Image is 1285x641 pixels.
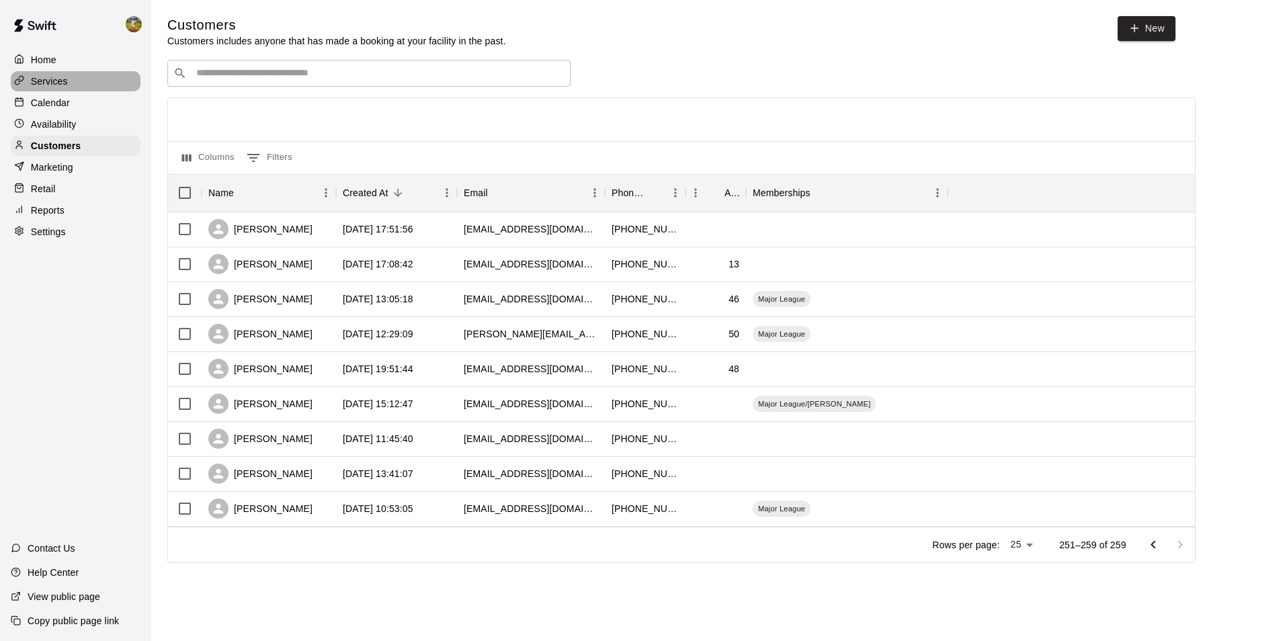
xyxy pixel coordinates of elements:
[612,362,679,376] div: +19366680089
[208,219,313,239] div: [PERSON_NAME]
[31,96,70,110] p: Calendar
[11,179,140,199] a: Retail
[167,34,506,48] p: Customers includes anyone that has made a booking at your facility in the past.
[464,257,598,271] div: polasek_b@hotmail.com
[208,394,313,414] div: [PERSON_NAME]
[686,183,706,203] button: Menu
[464,467,598,480] div: kw98tamuk@aol.com
[11,157,140,177] a: Marketing
[343,432,413,445] div: 2024-11-10 11:45:40
[729,257,739,271] div: 13
[343,174,388,212] div: Created At
[612,327,679,341] div: +19794229899
[605,174,686,212] div: Phone Number
[343,397,413,411] div: 2024-11-13 15:12:47
[729,327,739,341] div: 50
[464,222,598,236] div: mildredjlasalle@gmail.com
[11,200,140,220] a: Reports
[343,502,413,515] div: 2024-11-06 10:53:05
[11,50,140,70] div: Home
[31,118,77,131] p: Availability
[753,329,811,339] span: Major League
[457,174,605,212] div: Email
[665,183,686,203] button: Menu
[753,396,876,412] div: Major League/[PERSON_NAME]
[208,464,313,484] div: [PERSON_NAME]
[343,467,413,480] div: 2024-11-06 13:41:07
[612,432,679,445] div: +19793213555
[11,114,140,134] a: Availability
[31,75,68,88] p: Services
[932,538,999,552] p: Rows per page:
[753,174,811,212] div: Memberships
[612,502,679,515] div: +12104146961
[753,326,811,342] div: Major League
[753,398,876,409] span: Major League/[PERSON_NAME]
[343,327,413,341] div: 2024-11-19 12:29:09
[167,16,506,34] h5: Customers
[746,174,948,212] div: Memberships
[927,183,948,203] button: Menu
[729,292,739,306] div: 46
[31,182,56,196] p: Retail
[388,183,407,202] button: Sort
[28,614,119,628] p: Copy public page link
[31,225,66,239] p: Settings
[243,147,296,169] button: Show filters
[464,502,598,515] div: cgideon@csisd.org
[123,11,151,38] div: Jhonny Montoya
[1140,531,1167,558] button: Go to previous page
[612,397,679,411] div: +19794228081
[811,183,829,202] button: Sort
[464,292,598,306] div: pserna19@gmail.com
[234,183,253,202] button: Sort
[753,501,811,517] div: Major League
[336,174,457,212] div: Created At
[167,60,571,87] div: Search customers by name or email
[28,590,100,603] p: View public page
[437,183,457,203] button: Menu
[208,289,313,309] div: [PERSON_NAME]
[753,294,811,304] span: Major League
[612,222,679,236] div: +19795748538
[208,174,234,212] div: Name
[31,204,65,217] p: Reports
[612,174,647,212] div: Phone Number
[208,429,313,449] div: [PERSON_NAME]
[1118,16,1175,41] a: New
[11,222,140,242] a: Settings
[488,183,507,202] button: Sort
[28,566,79,579] p: Help Center
[464,432,598,445] div: sonnyd_92@yahoo.com
[753,291,811,307] div: Major League
[316,183,336,203] button: Menu
[343,257,413,271] div: 2024-11-29 17:08:42
[208,324,313,344] div: [PERSON_NAME]
[126,16,142,32] img: Jhonny Montoya
[464,397,598,411] div: bookingsbaseball@yahoo.com
[724,174,739,212] div: Age
[343,292,413,306] div: 2024-11-21 13:05:18
[343,362,413,376] div: 2024-11-15 19:51:44
[464,174,488,212] div: Email
[31,139,81,153] p: Customers
[179,147,238,169] button: Select columns
[31,53,56,67] p: Home
[11,93,140,113] a: Calendar
[686,174,746,212] div: Age
[647,183,665,202] button: Sort
[585,183,605,203] button: Menu
[11,71,140,91] a: Services
[706,183,724,202] button: Sort
[208,499,313,519] div: [PERSON_NAME]
[11,136,140,156] a: Customers
[612,292,679,306] div: +19797395792
[202,174,336,212] div: Name
[612,467,679,480] div: +19794920093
